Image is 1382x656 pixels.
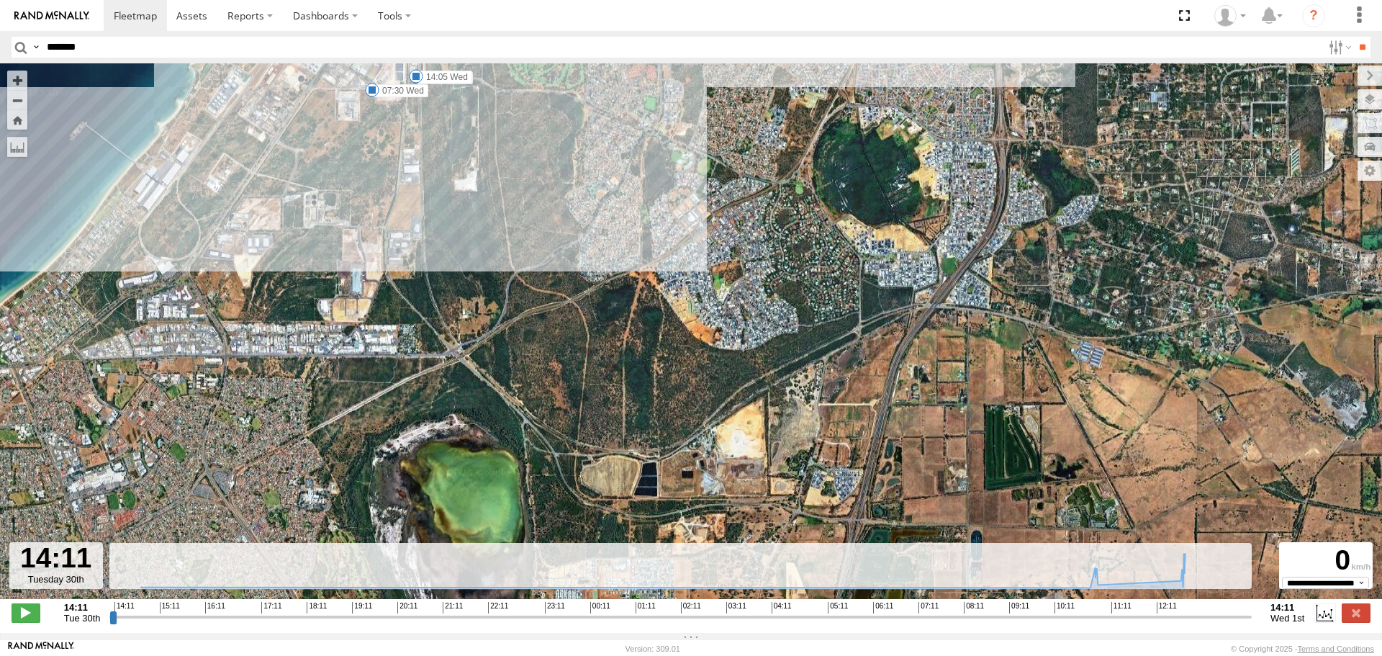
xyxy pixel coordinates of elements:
span: 20:11 [397,602,417,614]
span: 23:11 [545,602,565,614]
span: 15:11 [160,602,180,614]
span: 22:11 [488,602,508,614]
span: 21:11 [443,602,463,614]
button: Zoom Home [7,110,27,130]
span: 14:11 [114,602,135,614]
span: 00:11 [590,602,610,614]
label: 14:05 Wed [416,71,472,84]
a: Visit our Website [8,642,74,656]
span: 16:11 [205,602,225,614]
div: © Copyright 2025 - [1231,644,1374,653]
div: 0 [1281,544,1370,577]
i: ? [1302,4,1325,27]
strong: 14:11 [64,602,101,613]
label: Search Filter Options [1323,37,1354,58]
span: 08:11 [964,602,984,614]
a: Terms and Conditions [1298,644,1374,653]
label: Map Settings [1358,161,1382,181]
label: Measure [7,137,27,157]
span: 01:11 [636,602,656,614]
span: 12:11 [1157,602,1177,614]
label: 07:30 Wed [372,84,428,97]
span: 18:11 [307,602,327,614]
span: 17:11 [261,602,281,614]
label: Close [1342,603,1370,622]
span: 09:11 [1009,602,1029,614]
span: 02:11 [681,602,701,614]
div: Version: 309.01 [625,644,680,653]
span: 10:11 [1054,602,1075,614]
label: Search Query [30,37,42,58]
button: Zoom in [7,71,27,90]
span: 11:11 [1111,602,1132,614]
span: 06:11 [873,602,893,614]
span: 07:11 [918,602,939,614]
label: Play/Stop [12,603,40,622]
img: rand-logo.svg [14,11,89,21]
span: Tue 30th Sep 2025 [64,613,101,624]
label: 10:54 Wed [417,71,473,84]
strong: 14:11 [1270,602,1304,613]
div: Andrew Fisher [1209,5,1251,27]
span: 19:11 [352,602,372,614]
span: 04:11 [772,602,792,614]
span: 05:11 [828,602,848,614]
button: Zoom out [7,90,27,110]
span: 03:11 [726,602,746,614]
span: Wed 1st Oct 2025 [1270,613,1304,624]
